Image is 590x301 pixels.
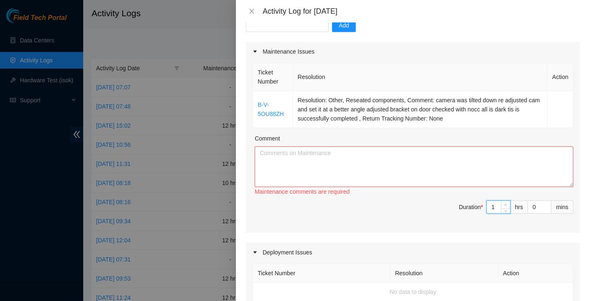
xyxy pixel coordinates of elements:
span: close [248,8,255,15]
th: Ticket Number [253,63,293,91]
div: Activity Log for [DATE] [263,7,580,16]
textarea: Comment [255,146,573,187]
span: caret-right [253,49,258,54]
th: Resolution [390,264,498,283]
th: Ticket Number [253,264,390,283]
div: Maintenance Issues [246,42,580,61]
a: B-V-5OU88ZH [258,101,284,117]
span: Add [339,21,349,30]
span: Decrease Value [501,208,510,213]
span: caret-right [253,250,258,255]
span: Increase Value [501,201,510,208]
label: Comment [255,134,280,143]
th: Action [548,63,573,91]
th: Action [498,264,573,283]
div: mins [551,200,573,214]
button: Add [332,19,356,32]
button: Close [246,7,258,15]
span: down [503,208,508,213]
td: Resolution: Other, Reseated components, Comment: camera was tilted down re adjusted cam and set i... [293,91,548,128]
div: hrs [511,200,528,214]
div: Maintenance comments are required [255,187,573,196]
div: Duration [459,202,483,212]
th: Resolution [293,63,548,91]
div: Deployment Issues [246,243,580,262]
span: up [503,202,508,207]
